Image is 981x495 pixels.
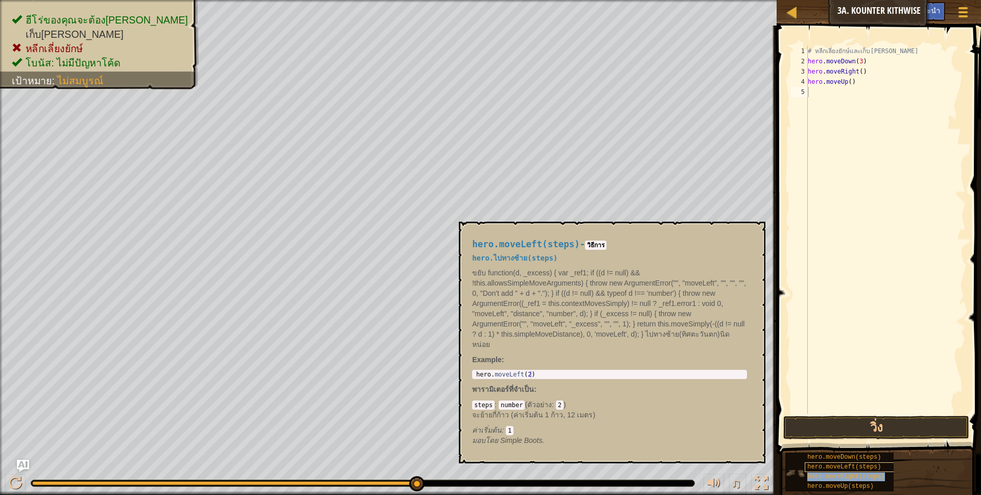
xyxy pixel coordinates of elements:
p: ขยับ function(d, _excess) { var _ref1; if ((d != null) && !this.allowsSimpleMoveArguments) { thro... [472,268,747,349]
span: hero.moveDown(steps) [807,454,881,461]
div: 2 [791,56,808,66]
span: Example [472,356,502,364]
span: : [495,400,499,409]
span: Ask AI [881,6,898,15]
li: ฮีโร่ของคุณจะต้องอยู่รอด [12,13,188,27]
button: ปรับระดับเสียง [704,474,724,495]
span: โบนัส: ไม่มีปัญหาโค้ด [26,57,121,68]
p: จะย้ายกี่ก้าว (ค่าเริ่มต้น 1 ก้าว, 12 เมตร) [472,410,747,420]
button: แสดงเมนูเกมส์ [950,2,976,26]
span: hero.moveUp(steps) [807,483,874,490]
span: เป้าหมาย [12,75,52,86]
button: Ask AI [17,460,29,472]
li: โบนัส: ไม่มีปัญหาโค้ด [12,56,188,70]
div: 4 [791,77,808,87]
span: : [534,385,536,393]
button: Ask AI [876,2,903,21]
span: ตัวอย่าง [527,400,552,409]
span: คำแนะนำ [908,6,940,15]
span: มอบโดย [472,436,500,444]
span: hero.ไปทางซ้าย(steps) [472,254,557,262]
em: Simple Boots. [472,436,544,444]
code: วิธีการ [585,241,606,250]
button: วิ่ง [783,416,970,439]
span: ฮีโร่ของคุณจะต้อง[PERSON_NAME] [26,14,188,26]
span: ค่าเริ่มต้น [472,426,502,434]
span: ไม่สมบูรณ์ [57,75,103,86]
img: portrait.png [785,463,805,483]
span: เก็บ[PERSON_NAME] [26,29,124,40]
div: 1 [791,46,808,56]
div: 3 [791,66,808,77]
span: ♫ [731,476,741,491]
code: 1 [506,426,513,435]
button: สลับเป็นเต็มจอ [751,474,772,495]
span: หลีกเลี่ยงยักษ์ [26,43,83,54]
li: หลีกเลี่ยงยักษ์ [12,41,188,56]
code: steps [472,400,495,410]
code: 2 [556,400,564,410]
div: ( ) [472,399,747,435]
strong: : [472,356,504,364]
button: ♫ [729,474,746,495]
code: number [499,400,525,410]
span: hero.moveRight(steps) [807,473,884,480]
span: พารามิเตอร์ที่จำเป็น [472,385,534,393]
span: hero.moveLeft(steps) [472,239,580,249]
button: Ctrl + P: Pause [5,474,26,495]
span: : [52,75,58,86]
span: : [552,400,556,409]
span: hero.moveLeft(steps) [807,463,881,470]
li: เก็บอัญมณี [12,27,188,41]
h4: - [472,240,747,249]
span: : [502,426,506,434]
div: 5 [791,87,808,97]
